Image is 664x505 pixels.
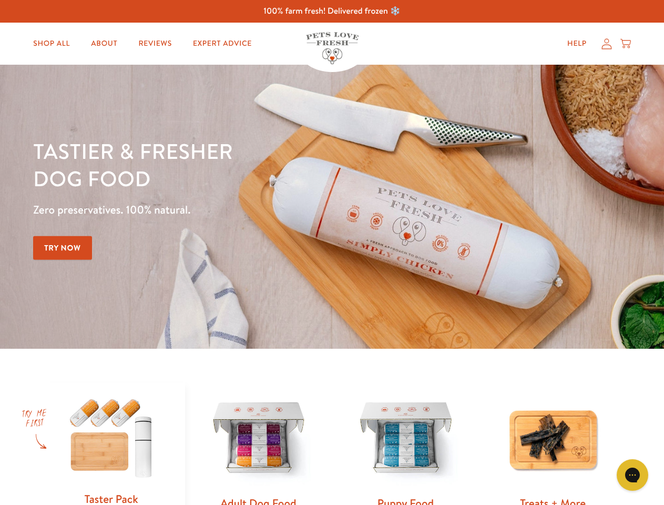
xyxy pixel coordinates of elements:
[185,33,260,54] a: Expert Advice
[559,33,595,54] a: Help
[25,33,78,54] a: Shop All
[611,456,653,494] iframe: Gorgias live chat messenger
[83,33,126,54] a: About
[130,33,180,54] a: Reviews
[33,200,432,219] p: Zero preservatives. 100% natural.
[33,137,432,192] h1: Tastier & fresher dog food
[33,236,92,260] a: Try Now
[306,32,359,64] img: Pets Love Fresh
